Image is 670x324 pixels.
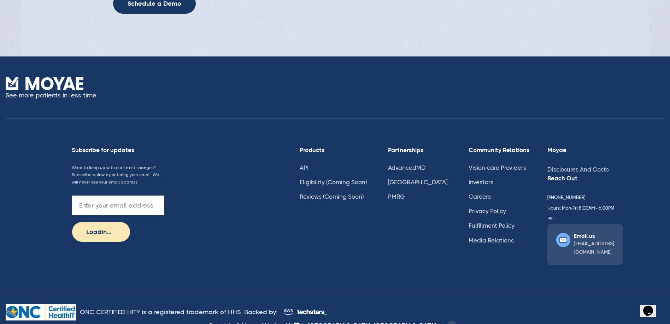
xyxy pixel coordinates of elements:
[469,193,491,200] a: Careers
[574,239,614,256] div: [EMAIL_ADDRESS][DOMAIN_NAME]
[556,233,570,247] img: Email Icon - Saaslify X Webflow Template
[469,237,514,244] a: Media Relations
[547,192,623,224] div: [PHONE_NUMBER] Hours: Mon-Fri 8:00AM - 6:00PM PST
[547,224,623,265] a: Email Icon - Saaslify X Webflow TemplateEmail us[EMAIL_ADDRESS][DOMAIN_NAME]
[469,208,506,215] a: Privacy Policy
[388,164,426,171] a: AdvancedMD
[469,179,493,186] a: Investors
[244,307,280,317] div: Backed by:
[72,146,164,154] div: Subscribe for updates
[72,164,164,186] p: Want to keep up with our latest changes? Subscribe below by entering your email. We will never se...
[388,179,447,186] a: [GEOGRAPHIC_DATA]
[547,175,623,182] div: Reach Out
[640,296,663,317] iframe: chat widget
[72,222,130,242] input: Loading...
[469,164,526,171] a: Vision-care Providers
[300,164,308,171] a: API
[574,233,614,239] div: Email us
[300,193,364,200] a: Reviews (Coming Soon)
[72,196,164,215] input: Enter your email address
[6,90,96,101] p: See more patients in less time
[547,166,609,173] a: Disclosures And Costs
[388,146,451,154] div: Partnerships
[72,196,164,242] form: Footer Newsletter Form
[6,77,96,101] a: See more patients in less time
[547,146,623,154] div: Moyae
[300,179,367,186] a: Eligibility (Coming Soon)
[80,307,241,317] div: ONC CERTIFIED HIT® is a registered trademark of HHS
[388,193,405,200] a: PMRG
[469,146,530,154] div: Community Relations
[300,146,370,154] div: Products
[469,222,515,229] a: Fulfillment Policy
